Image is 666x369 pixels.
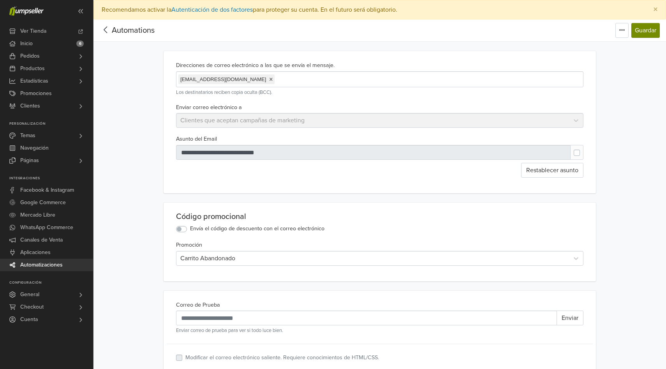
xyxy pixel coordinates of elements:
p: Realizado en: [DATE] 23:45 [95,260,200,268]
strong: CARRITO [211,206,236,212]
span: Checkout [20,301,44,313]
label: Promoción [176,241,202,249]
span: Productos [20,62,45,75]
button: Restablecer asunto [521,163,583,178]
p: Dejaste un pedido sin terminar en nuestra tienda. Nos gustaría saber si tuviste alguna dificultad... [95,139,313,155]
p: Personalización [9,122,93,126]
img: CIMAE_FERRETERI_A__-02.jpg [165,23,243,101]
span: 6 [76,41,84,47]
span: × [653,4,658,15]
label: Asunto del Email [176,135,217,143]
span: WhatsApp Commerce [20,221,73,234]
span: Automations [112,26,155,35]
p: Pedido: # [95,252,200,260]
p: Total [99,348,250,356]
span: Navegación [20,142,49,154]
button: Close [645,0,666,19]
span: Estadísticas [20,75,48,87]
span: Canales de Venta [20,234,63,246]
p: We want to offer you a to finish your order. [95,184,313,193]
span: Automatizaciones [20,259,63,271]
span: Clientes [20,100,40,112]
p: $3.500 [258,348,309,356]
button: Enviar [557,311,583,325]
span: Ver Tienda [20,25,46,37]
p: Sin embargo, también nos gustaría que sepas que hay una posibilidad de recuperar tu pedido tal co... [95,159,313,176]
span: Promociones [20,87,52,100]
label: Correo de Prueba [176,301,220,309]
p: Configuración [9,281,93,285]
p: Silicona Acetica Negra 300Ml [PERSON_NAME] [159,308,204,332]
a: Finalizar Pedido [162,224,245,241]
a: Autenticación de dos factores [171,6,253,14]
span: Aplicaciones [20,246,51,259]
label: Modificar el correo electrónico saliente. Requiere conocimientos de HTML/CSS. [185,353,379,362]
span: Mercado Libre [20,209,55,221]
span: Páginas [20,154,39,167]
span: Pedidos [20,50,40,62]
span: Cuenta [20,313,38,326]
span: Facebook & Instagram [20,184,74,196]
input: Recipient's username [176,311,557,325]
button: Guardar [631,23,660,38]
label: Direcciones de correo electrónico a las que se envía el mensaje. [176,61,335,70]
h2: ¡Hola ! [87,117,321,131]
span: General [20,288,39,301]
label: Enviar correo electrónico a [176,103,242,112]
small: Enviar correo de prueba para ver si todo luce bien. [176,327,583,334]
strong: 5% of discount [186,185,231,191]
span: [EMAIL_ADDRESS][DOMAIN_NAME] [178,74,275,85]
p: Integraciones [9,176,93,181]
small: Los destinatarios reciben copia oculta (BCC). [176,89,583,96]
img: Silicona Acetica Negra 300Ml Rex [99,304,130,335]
span: Temas [20,129,35,142]
div: Código promocional [176,212,583,221]
strong: Creado [292,257,311,263]
h3: Productos Ordenados [99,284,309,291]
p: Usa este cupón: [99,205,308,214]
label: Envía el código de descuento con el correo electrónico [190,224,324,233]
span: Inicio [20,37,33,50]
strong: $3.500 [292,317,309,323]
p: $3.500 x 1 [204,316,246,324]
span: Google Commerce [20,196,66,209]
